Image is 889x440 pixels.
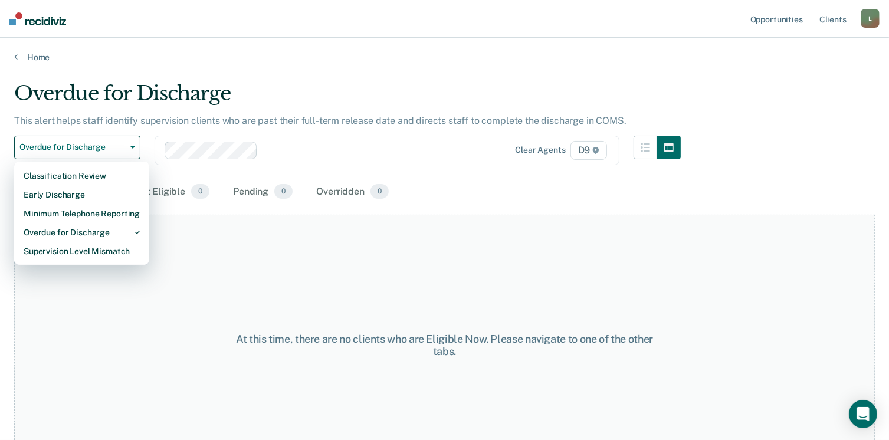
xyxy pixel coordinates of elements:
[849,400,877,428] div: Open Intercom Messenger
[19,142,126,152] span: Overdue for Discharge
[861,9,880,28] button: L
[117,179,212,205] div: Almost Eligible0
[14,52,875,63] a: Home
[229,333,660,358] div: At this time, there are no clients who are Eligible Now. Please navigate to one of the other tabs.
[24,204,140,223] div: Minimum Telephone Reporting
[14,81,681,115] div: Overdue for Discharge
[24,223,140,242] div: Overdue for Discharge
[314,179,391,205] div: Overridden0
[24,242,140,261] div: Supervision Level Mismatch
[24,185,140,204] div: Early Discharge
[191,184,209,199] span: 0
[274,184,293,199] span: 0
[231,179,295,205] div: Pending0
[9,12,66,25] img: Recidiviz
[24,166,140,185] div: Classification Review
[370,184,389,199] span: 0
[570,141,608,160] span: D9
[14,136,140,159] button: Overdue for Discharge
[515,145,565,155] div: Clear agents
[14,115,626,126] p: This alert helps staff identify supervision clients who are past their full-term release date and...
